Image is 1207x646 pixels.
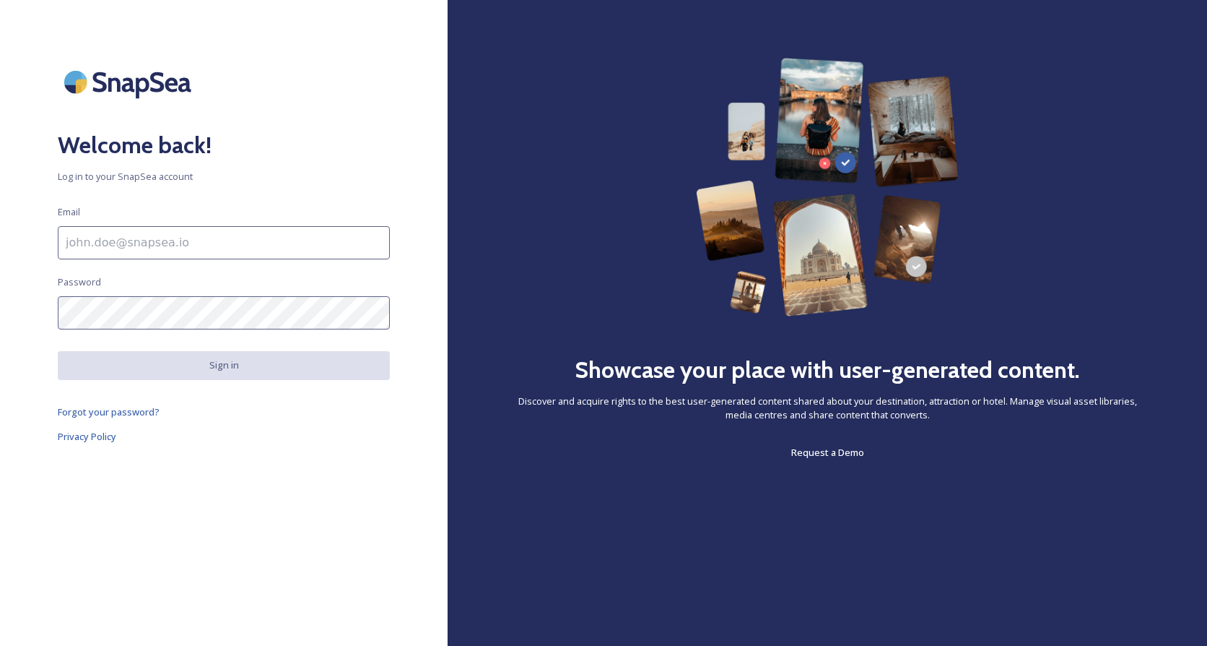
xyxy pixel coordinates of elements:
[58,403,390,421] a: Forgot your password?
[58,405,160,418] span: Forgot your password?
[58,351,390,379] button: Sign in
[58,275,101,289] span: Password
[58,170,390,184] span: Log in to your SnapSea account
[575,353,1080,387] h2: Showcase your place with user-generated content.
[58,128,390,163] h2: Welcome back!
[791,444,864,461] a: Request a Demo
[791,446,864,459] span: Request a Demo
[58,428,390,445] a: Privacy Policy
[58,205,80,219] span: Email
[58,430,116,443] span: Privacy Policy
[505,395,1149,422] span: Discover and acquire rights to the best user-generated content shared about your destination, att...
[58,226,390,259] input: john.doe@snapsea.io
[58,58,202,106] img: SnapSea Logo
[696,58,959,316] img: 63b42ca75bacad526042e722_Group%20154-p-800.png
